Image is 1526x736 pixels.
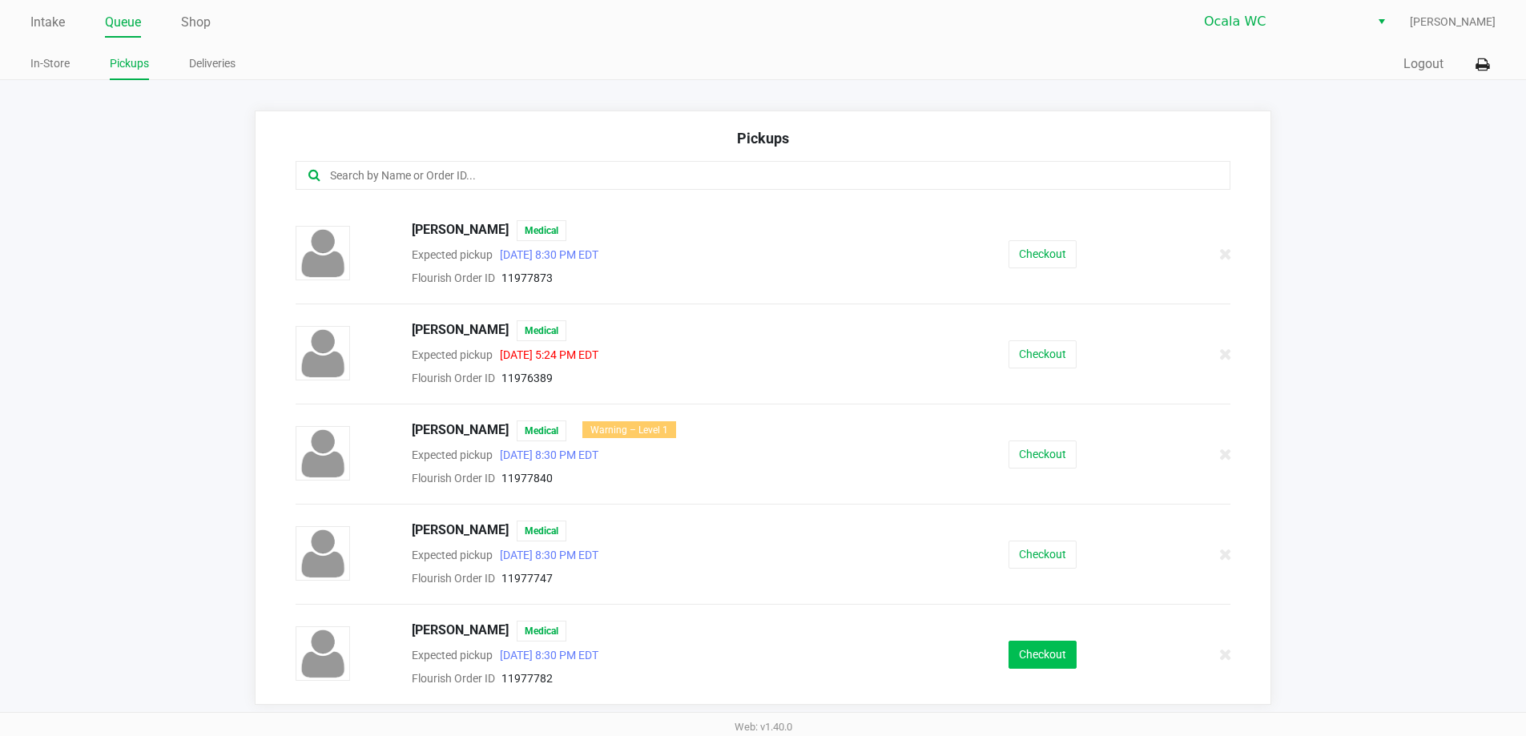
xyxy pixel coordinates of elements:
[501,572,553,585] span: 11977747
[412,672,495,685] span: Flourish Order ID
[412,472,495,485] span: Flourish Order ID
[412,220,509,241] span: [PERSON_NAME]
[517,320,566,341] span: Medical
[412,320,509,341] span: [PERSON_NAME]
[517,621,566,641] span: Medical
[1009,340,1077,368] button: Checkout
[501,672,553,685] span: 11977782
[412,248,493,261] span: Expected pickup
[412,348,493,361] span: Expected pickup
[412,549,493,561] span: Expected pickup
[517,220,566,241] span: Medical
[1403,54,1443,74] button: Logout
[1009,641,1077,669] button: Checkout
[412,572,495,585] span: Flourish Order ID
[582,421,676,438] div: Warning – Level 1
[412,420,509,441] span: [PERSON_NAME]
[735,721,792,733] span: Web: v1.40.0
[737,130,789,147] span: Pickups
[30,54,70,74] a: In-Store
[105,11,141,34] a: Queue
[493,248,598,261] span: [DATE] 8:30 PM EDT
[1009,541,1077,569] button: Checkout
[1009,240,1077,268] button: Checkout
[1204,12,1360,31] span: Ocala WC
[412,271,495,284] span: Flourish Order ID
[493,348,598,361] span: [DATE] 5:24 PM EDT
[412,448,493,461] span: Expected pickup
[30,11,65,34] a: Intake
[493,649,598,662] span: [DATE] 8:30 PM EDT
[1370,7,1393,36] button: Select
[412,621,509,641] span: [PERSON_NAME]
[501,472,553,485] span: 11977840
[189,54,236,74] a: Deliveries
[412,521,509,541] span: [PERSON_NAME]
[412,649,493,662] span: Expected pickup
[412,372,495,384] span: Flourish Order ID
[501,372,553,384] span: 11976389
[493,549,598,561] span: [DATE] 8:30 PM EDT
[493,448,598,461] span: [DATE] 8:30 PM EDT
[110,54,149,74] a: Pickups
[501,271,553,284] span: 11977873
[328,167,1147,185] input: Search by Name or Order ID...
[1009,440,1077,469] button: Checkout
[181,11,211,34] a: Shop
[517,521,566,541] span: Medical
[1410,14,1496,30] span: [PERSON_NAME]
[517,420,566,441] span: Medical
